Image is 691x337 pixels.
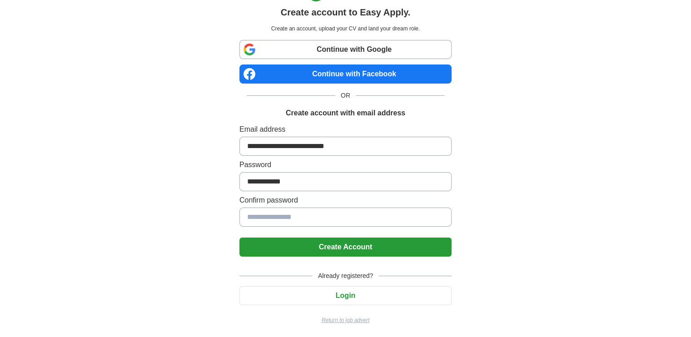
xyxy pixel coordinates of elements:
span: Already registered? [313,271,378,281]
button: Login [239,286,452,305]
h1: Create account with email address [286,108,405,119]
span: OR [335,91,356,100]
button: Create Account [239,238,452,257]
p: Create an account, upload your CV and land your dream role. [241,25,450,33]
a: Return to job advert [239,316,452,324]
label: Email address [239,124,452,135]
a: Continue with Facebook [239,64,452,84]
a: Login [239,292,452,299]
label: Password [239,159,452,170]
label: Confirm password [239,195,452,206]
h1: Create account to Easy Apply. [281,5,411,19]
a: Continue with Google [239,40,452,59]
